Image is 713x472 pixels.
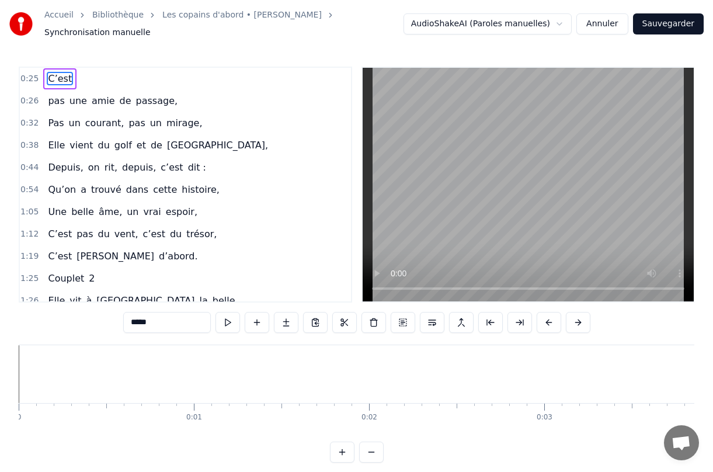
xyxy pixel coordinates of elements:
[361,413,377,422] div: 0:02
[186,413,202,422] div: 0:01
[47,183,77,196] span: Qu’on
[47,294,66,307] span: Elle
[20,117,39,129] span: 0:32
[119,94,133,107] span: de
[87,161,101,174] span: on
[185,227,218,241] span: trésor,
[20,206,39,218] span: 1:05
[96,227,110,241] span: du
[162,9,322,21] a: Les copains d'abord • [PERSON_NAME]
[92,9,144,21] a: Bibliothèque
[44,9,74,21] a: Accueil
[79,183,88,196] span: a
[44,27,151,39] span: Synchronisation manuelle
[149,138,164,152] span: de
[20,295,39,307] span: 1:26
[75,227,94,241] span: pas
[20,95,39,107] span: 0:26
[68,116,82,130] span: un
[113,227,140,241] span: vent,
[47,161,84,174] span: Depuis,
[68,294,82,307] span: vit
[44,9,404,39] nav: breadcrumb
[142,227,166,241] span: c’est
[20,184,39,196] span: 0:54
[126,205,140,218] span: un
[158,249,199,263] span: d’abord.
[95,294,196,307] span: [GEOGRAPHIC_DATA]
[103,161,119,174] span: rit,
[47,116,65,130] span: Pas
[88,272,96,285] span: 2
[68,94,88,107] span: une
[576,13,628,34] button: Annuler
[664,425,699,460] div: Ouvrir le chat
[47,205,68,218] span: Une
[121,161,157,174] span: depuis,
[47,138,66,152] span: Elle
[142,205,162,218] span: vrai
[47,72,73,85] span: C’est
[165,116,204,130] span: mirage,
[135,94,179,107] span: passage,
[113,138,133,152] span: golf
[152,183,178,196] span: cette
[180,183,221,196] span: histoire,
[165,205,199,218] span: espoir,
[98,205,123,218] span: âme,
[211,294,239,307] span: belle,
[70,205,95,218] span: belle
[75,249,155,263] span: [PERSON_NAME]
[187,161,207,174] span: dit :
[90,183,123,196] span: trouvé
[20,251,39,262] span: 1:19
[47,94,65,107] span: pas
[68,138,94,152] span: vient
[17,413,22,422] div: 0
[149,116,163,130] span: un
[20,73,39,85] span: 0:25
[20,273,39,284] span: 1:25
[125,183,149,196] span: dans
[47,249,73,263] span: C’est
[96,138,110,152] span: du
[127,116,146,130] span: pas
[169,227,183,241] span: du
[85,294,93,307] span: à
[537,413,552,422] div: 0:03
[159,161,184,174] span: c’est
[166,138,269,152] span: [GEOGRAPHIC_DATA],
[91,94,116,107] span: amie
[47,272,85,285] span: Couplet
[84,116,126,130] span: courant,
[198,294,208,307] span: la
[633,13,704,34] button: Sauvegarder
[135,138,147,152] span: et
[47,227,73,241] span: C’est
[20,228,39,240] span: 1:12
[9,12,33,36] img: youka
[20,140,39,151] span: 0:38
[20,162,39,173] span: 0:44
